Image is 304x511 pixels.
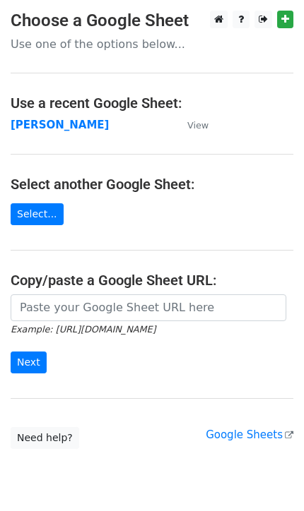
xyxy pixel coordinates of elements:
h3: Choose a Google Sheet [11,11,293,31]
a: View [173,119,209,131]
a: [PERSON_NAME] [11,119,109,131]
small: Example: [URL][DOMAIN_NAME] [11,324,156,335]
p: Use one of the options below... [11,37,293,52]
small: View [187,120,209,131]
h4: Select another Google Sheet: [11,176,293,193]
input: Paste your Google Sheet URL here [11,294,286,321]
h4: Use a recent Google Sheet: [11,95,293,112]
h4: Copy/paste a Google Sheet URL: [11,272,293,289]
input: Next [11,351,47,373]
a: Need help? [11,427,79,449]
a: Google Sheets [206,428,293,441]
a: Select... [11,203,64,225]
